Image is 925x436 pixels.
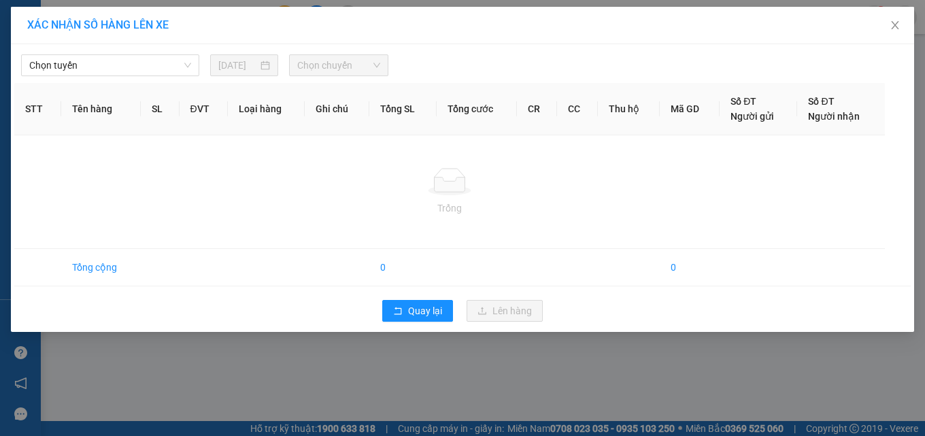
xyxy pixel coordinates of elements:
div: Trống [25,201,874,216]
th: Ghi chú [305,83,369,135]
span: Người gửi [730,111,774,122]
span: Quay lại [408,303,442,318]
span: Chọn tuyến [29,55,191,76]
th: Tổng cước [437,83,517,135]
span: XÁC NHẬN SỐ HÀNG LÊN XE [27,18,169,31]
span: Chọn chuyến [297,55,380,76]
th: ĐVT [180,83,229,135]
th: SL [141,83,180,135]
span: rollback [393,306,403,317]
th: Mã GD [660,83,720,135]
input: 14/08/2025 [218,58,258,73]
th: Tổng SL [369,83,437,135]
button: Close [876,7,914,45]
th: Tên hàng [61,83,141,135]
button: rollbackQuay lại [382,300,453,322]
th: CC [557,83,597,135]
span: Số ĐT [730,96,756,107]
td: Tổng cộng [61,249,141,286]
button: uploadLên hàng [467,300,543,322]
th: Loại hàng [228,83,305,135]
td: 0 [660,249,720,286]
span: Số ĐT [808,96,834,107]
td: 0 [369,249,437,286]
span: Người nhận [808,111,860,122]
span: close [890,20,901,31]
th: CR [517,83,557,135]
th: Thu hộ [598,83,660,135]
th: STT [14,83,61,135]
